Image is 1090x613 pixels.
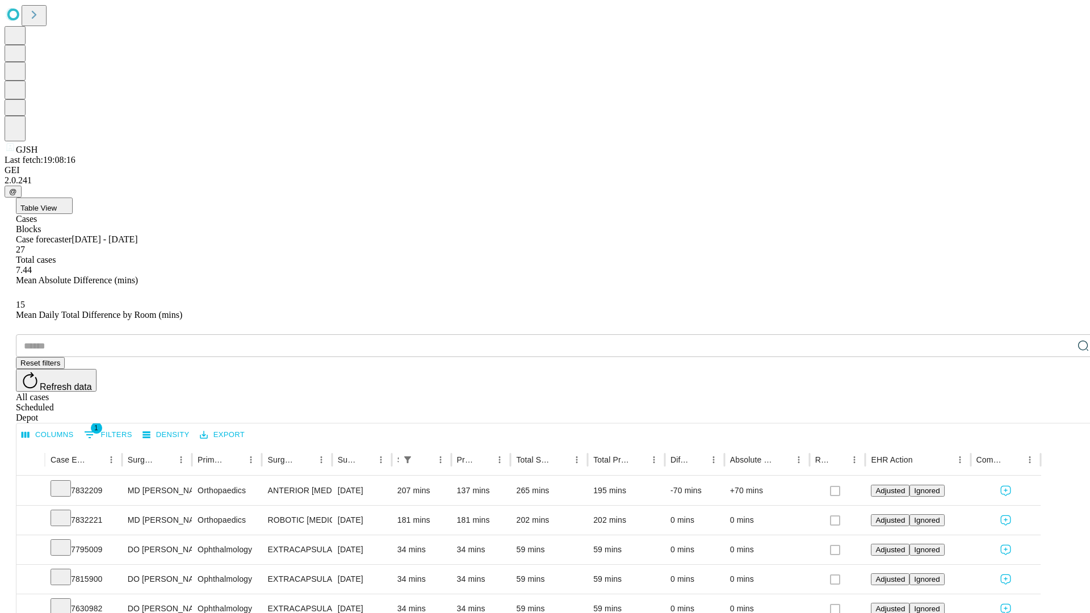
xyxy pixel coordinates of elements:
[670,565,719,594] div: 0 mins
[22,481,39,501] button: Expand
[516,476,582,505] div: 265 mins
[227,452,243,468] button: Sort
[909,544,944,556] button: Ignored
[243,452,259,468] button: Menu
[400,452,416,468] button: Show filters
[128,455,156,464] div: Surgeon Name
[670,455,689,464] div: Difference
[914,516,940,524] span: Ignored
[815,455,830,464] div: Resolved in EHR
[128,535,186,564] div: DO [PERSON_NAME]
[22,540,39,560] button: Expand
[630,452,646,468] button: Sort
[690,452,706,468] button: Sort
[553,452,569,468] button: Sort
[775,452,791,468] button: Sort
[646,452,662,468] button: Menu
[730,476,804,505] div: +70 mins
[569,452,585,468] button: Menu
[397,565,446,594] div: 34 mins
[492,452,508,468] button: Menu
[198,455,226,464] div: Primary Service
[157,452,173,468] button: Sort
[730,455,774,464] div: Absolute Difference
[16,255,56,264] span: Total cases
[198,506,256,535] div: Orthopaedics
[16,198,73,214] button: Table View
[433,452,448,468] button: Menu
[16,357,65,369] button: Reset filters
[51,506,116,535] div: 7832221
[198,476,256,505] div: Orthopaedics
[909,485,944,497] button: Ignored
[373,452,389,468] button: Menu
[338,455,356,464] div: Surgery Date
[871,514,909,526] button: Adjusted
[914,575,940,583] span: Ignored
[914,452,930,468] button: Sort
[457,455,475,464] div: Predicted In Room Duration
[338,476,386,505] div: [DATE]
[267,535,326,564] div: EXTRACAPSULAR CATARACT REMOVAL WITH [MEDICAL_DATA]
[22,511,39,531] button: Expand
[357,452,373,468] button: Sort
[871,455,912,464] div: EHR Action
[593,506,659,535] div: 202 mins
[730,535,804,564] div: 0 mins
[831,452,846,468] button: Sort
[22,570,39,590] button: Expand
[476,452,492,468] button: Sort
[128,476,186,505] div: MD [PERSON_NAME] [PERSON_NAME] Md
[51,535,116,564] div: 7795009
[457,565,505,594] div: 34 mins
[516,455,552,464] div: Total Scheduled Duration
[730,565,804,594] div: 0 mins
[338,565,386,594] div: [DATE]
[140,426,192,444] button: Density
[871,544,909,556] button: Adjusted
[297,452,313,468] button: Sort
[871,485,909,497] button: Adjusted
[267,565,326,594] div: EXTRACAPSULAR CATARACT REMOVAL WITH [MEDICAL_DATA]
[198,535,256,564] div: Ophthalmology
[16,310,182,320] span: Mean Daily Total Difference by Room (mins)
[5,155,76,165] span: Last fetch: 19:08:16
[457,506,505,535] div: 181 mins
[16,145,37,154] span: GJSH
[791,452,807,468] button: Menu
[16,245,25,254] span: 27
[5,175,1085,186] div: 2.0.241
[1022,452,1038,468] button: Menu
[267,455,296,464] div: Surgery Name
[457,535,505,564] div: 34 mins
[173,452,189,468] button: Menu
[730,506,804,535] div: 0 mins
[20,204,57,212] span: Table View
[1006,452,1022,468] button: Sort
[267,506,326,535] div: ROBOTIC [MEDICAL_DATA] KNEE TOTAL
[914,604,940,613] span: Ignored
[875,604,905,613] span: Adjusted
[128,506,186,535] div: MD [PERSON_NAME] [PERSON_NAME] Md
[400,452,416,468] div: 1 active filter
[72,234,137,244] span: [DATE] - [DATE]
[16,369,97,392] button: Refresh data
[914,545,940,554] span: Ignored
[871,573,909,585] button: Adjusted
[267,476,326,505] div: ANTERIOR [MEDICAL_DATA] TOTAL HIP
[516,565,582,594] div: 59 mins
[417,452,433,468] button: Sort
[952,452,968,468] button: Menu
[909,514,944,526] button: Ignored
[197,426,248,444] button: Export
[875,575,905,583] span: Adjusted
[593,476,659,505] div: 195 mins
[51,455,86,464] div: Case Epic Id
[16,275,138,285] span: Mean Absolute Difference (mins)
[593,455,629,464] div: Total Predicted Duration
[198,565,256,594] div: Ophthalmology
[91,422,102,434] span: 1
[976,455,1005,464] div: Comments
[593,535,659,564] div: 59 mins
[593,565,659,594] div: 59 mins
